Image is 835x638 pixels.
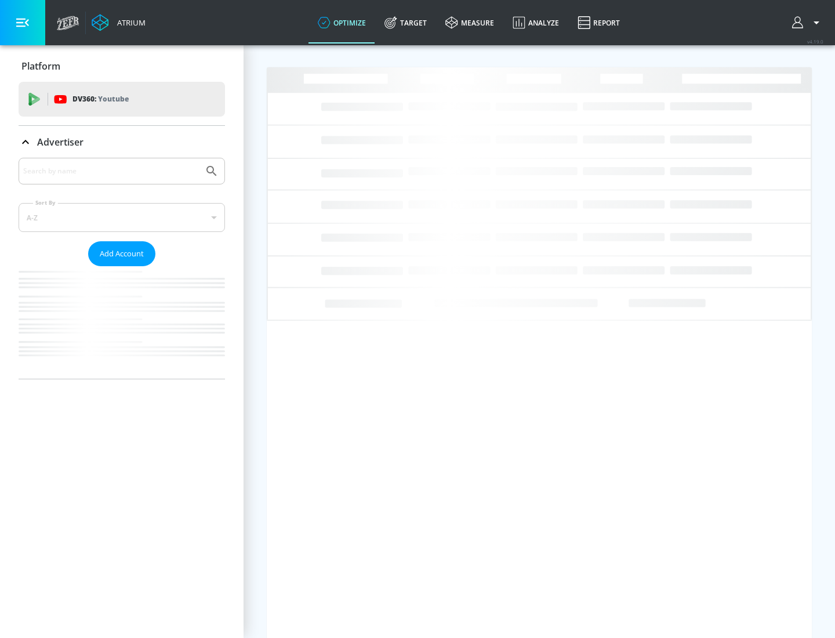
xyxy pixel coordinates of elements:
a: Atrium [92,14,146,31]
div: Advertiser [19,126,225,158]
div: A-Z [19,203,225,232]
button: Add Account [88,241,155,266]
div: DV360: Youtube [19,82,225,117]
span: v 4.19.0 [807,38,823,45]
label: Sort By [33,199,58,206]
div: Advertiser [19,158,225,379]
input: Search by name [23,164,199,179]
div: Platform [19,50,225,82]
a: Analyze [503,2,568,43]
p: Advertiser [37,136,83,148]
p: Youtube [98,93,129,105]
a: measure [436,2,503,43]
a: Report [568,2,629,43]
nav: list of Advertiser [19,266,225,379]
div: Atrium [112,17,146,28]
span: Add Account [100,247,144,260]
a: optimize [308,2,375,43]
a: Target [375,2,436,43]
p: DV360: [72,93,129,106]
p: Platform [21,60,60,72]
